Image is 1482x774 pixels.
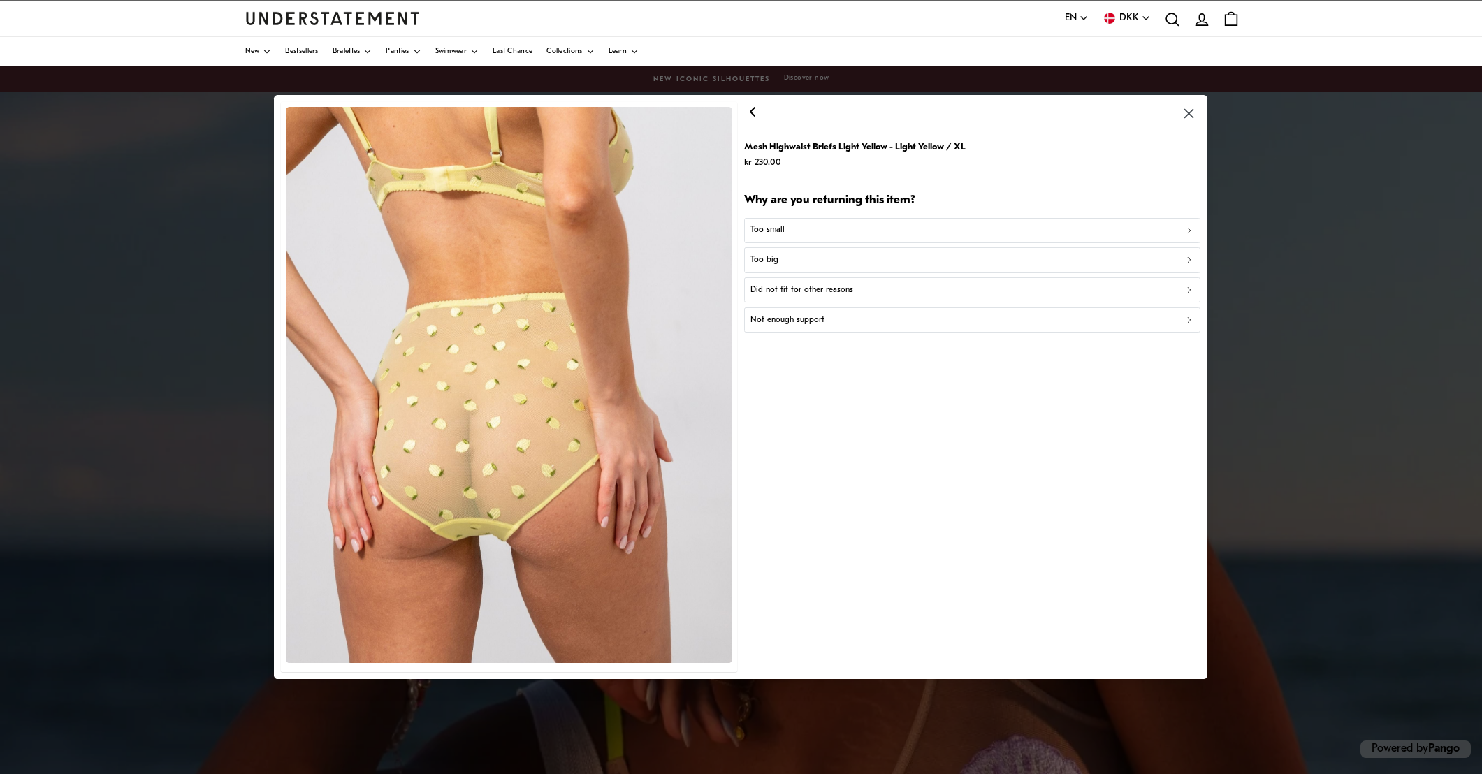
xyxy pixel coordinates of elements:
button: EN [1065,10,1089,26]
a: Learn [609,37,639,66]
button: Too big [745,247,1201,272]
span: Swimwear [435,48,467,55]
a: New [245,37,272,66]
a: Collections [546,37,594,66]
span: New [245,48,260,55]
span: EN [1065,10,1077,26]
p: Did not fit for other reasons [750,284,853,297]
button: Not enough support [745,307,1201,333]
a: Bestsellers [285,37,318,66]
span: Learn [609,48,627,55]
a: Last Chance [493,37,532,66]
p: Too small [750,224,785,237]
button: DKK [1103,10,1151,26]
p: Too big [750,254,778,267]
span: Bralettes [333,48,361,55]
span: DKK [1119,10,1139,26]
a: Panties [386,37,421,66]
a: Swimwear [435,37,479,66]
span: Last Chance [493,48,532,55]
a: Understatement Homepage [245,12,420,24]
span: Bestsellers [285,48,318,55]
p: Mesh Highwaist Briefs Light Yellow - Light Yellow / XL [745,140,966,154]
button: Too small [745,217,1201,242]
p: Not enough support [750,314,824,327]
img: LEME-HIW-003-1.jpg [286,107,733,663]
h2: Why are you returning this item? [745,193,1201,209]
span: Collections [546,48,582,55]
p: kr 230.00 [745,155,966,170]
button: Did not fit for other reasons [745,277,1201,302]
span: Panties [386,48,409,55]
a: Bralettes [333,37,372,66]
